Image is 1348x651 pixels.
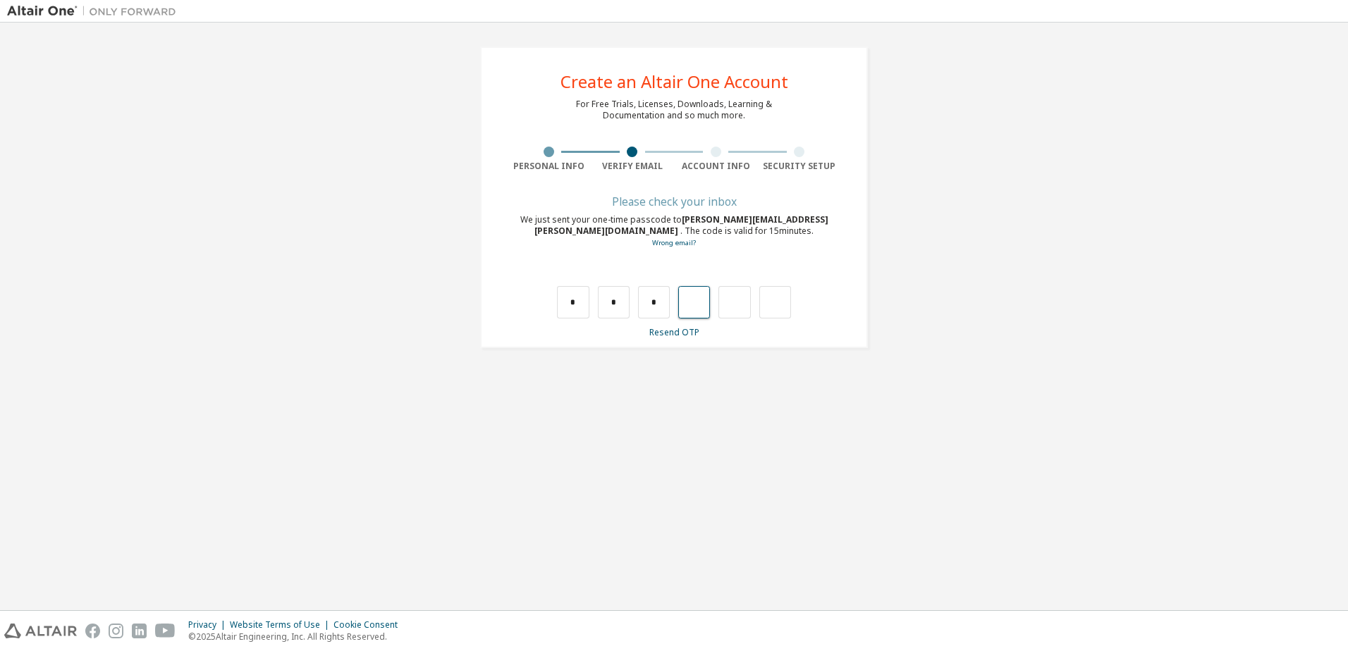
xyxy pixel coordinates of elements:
[534,213,828,237] span: [PERSON_NAME][EMAIL_ADDRESS][PERSON_NAME][DOMAIN_NAME]
[649,326,699,338] a: Resend OTP
[333,619,406,631] div: Cookie Consent
[155,624,176,638] img: youtube.svg
[507,161,591,172] div: Personal Info
[4,624,77,638] img: altair_logo.svg
[132,624,147,638] img: linkedin.svg
[7,4,183,18] img: Altair One
[188,631,406,643] p: © 2025 Altair Engineering, Inc. All Rights Reserved.
[109,624,123,638] img: instagram.svg
[85,624,100,638] img: facebook.svg
[230,619,333,631] div: Website Terms of Use
[591,161,675,172] div: Verify Email
[576,99,772,121] div: For Free Trials, Licenses, Downloads, Learning & Documentation and so much more.
[758,161,842,172] div: Security Setup
[560,73,788,90] div: Create an Altair One Account
[674,161,758,172] div: Account Info
[507,214,841,249] div: We just sent your one-time passcode to . The code is valid for 15 minutes.
[188,619,230,631] div: Privacy
[652,238,696,247] a: Go back to the registration form
[507,197,841,206] div: Please check your inbox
